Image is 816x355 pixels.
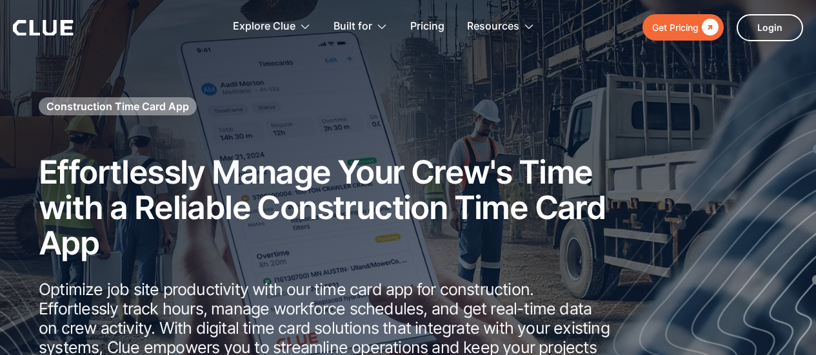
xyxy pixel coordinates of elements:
a: Get Pricing [642,14,724,41]
div:  [699,19,719,35]
div: Resources [467,6,519,47]
a: Login [737,14,803,41]
div: Get Pricing [652,19,699,35]
a: Pricing [410,6,444,47]
h1: Construction Time Card App [46,99,189,113]
h2: Effortlessly Manage Your Crew's Time with a Reliable Construction Time Card App [39,155,613,261]
div: Built for [333,6,372,47]
div: Explore Clue [233,6,295,47]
